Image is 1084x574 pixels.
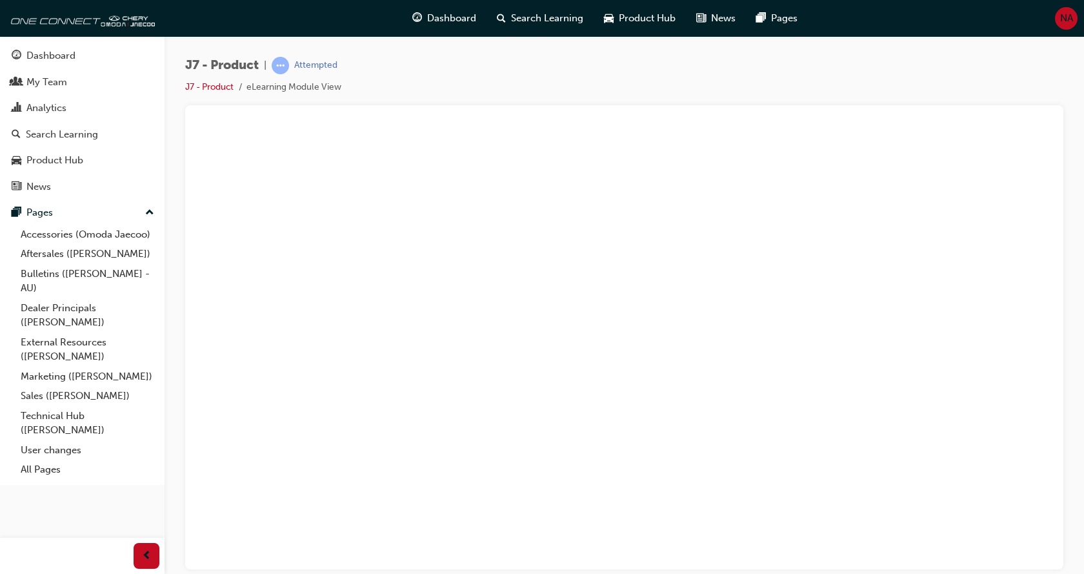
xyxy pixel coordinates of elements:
[711,11,736,26] span: News
[12,155,21,167] span: car-icon
[185,58,259,73] span: J7 - Product
[746,5,808,32] a: pages-iconPages
[272,57,289,74] span: learningRecordVerb_ATTEMPT-icon
[5,41,159,201] button: DashboardMy TeamAnalyticsSearch LearningProduct HubNews
[756,10,766,26] span: pages-icon
[145,205,154,221] span: up-icon
[15,406,159,440] a: Technical Hub ([PERSON_NAME])
[15,386,159,406] a: Sales ([PERSON_NAME])
[15,440,159,460] a: User changes
[5,44,159,68] a: Dashboard
[5,201,159,225] button: Pages
[427,11,476,26] span: Dashboard
[15,298,159,333] a: Dealer Principals ([PERSON_NAME])
[294,59,337,72] div: Attempted
[15,460,159,480] a: All Pages
[12,103,21,114] span: chart-icon
[15,367,159,387] a: Marketing ([PERSON_NAME])
[26,153,83,168] div: Product Hub
[142,548,152,564] span: prev-icon
[12,77,21,88] span: people-icon
[15,225,159,245] a: Accessories (Omoda Jaecoo)
[1055,7,1078,30] button: NA
[12,129,21,141] span: search-icon
[487,5,594,32] a: search-iconSearch Learning
[12,207,21,219] span: pages-icon
[26,101,66,116] div: Analytics
[26,179,51,194] div: News
[1060,11,1073,26] span: NA
[5,175,159,199] a: News
[26,48,75,63] div: Dashboard
[26,205,53,220] div: Pages
[246,80,341,95] li: eLearning Module View
[5,123,159,147] a: Search Learning
[5,70,159,94] a: My Team
[604,10,614,26] span: car-icon
[15,264,159,298] a: Bulletins ([PERSON_NAME] - AU)
[264,58,266,73] span: |
[12,181,21,193] span: news-icon
[5,96,159,120] a: Analytics
[412,10,422,26] span: guage-icon
[185,81,234,92] a: J7 - Product
[696,10,706,26] span: news-icon
[402,5,487,32] a: guage-iconDashboard
[511,11,583,26] span: Search Learning
[26,127,98,142] div: Search Learning
[6,5,155,31] img: oneconnect
[12,50,21,62] span: guage-icon
[594,5,686,32] a: car-iconProduct Hub
[619,11,676,26] span: Product Hub
[26,75,67,90] div: My Team
[771,11,798,26] span: Pages
[497,10,506,26] span: search-icon
[686,5,746,32] a: news-iconNews
[15,244,159,264] a: Aftersales ([PERSON_NAME])
[15,333,159,367] a: External Resources ([PERSON_NAME])
[5,149,159,172] a: Product Hub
